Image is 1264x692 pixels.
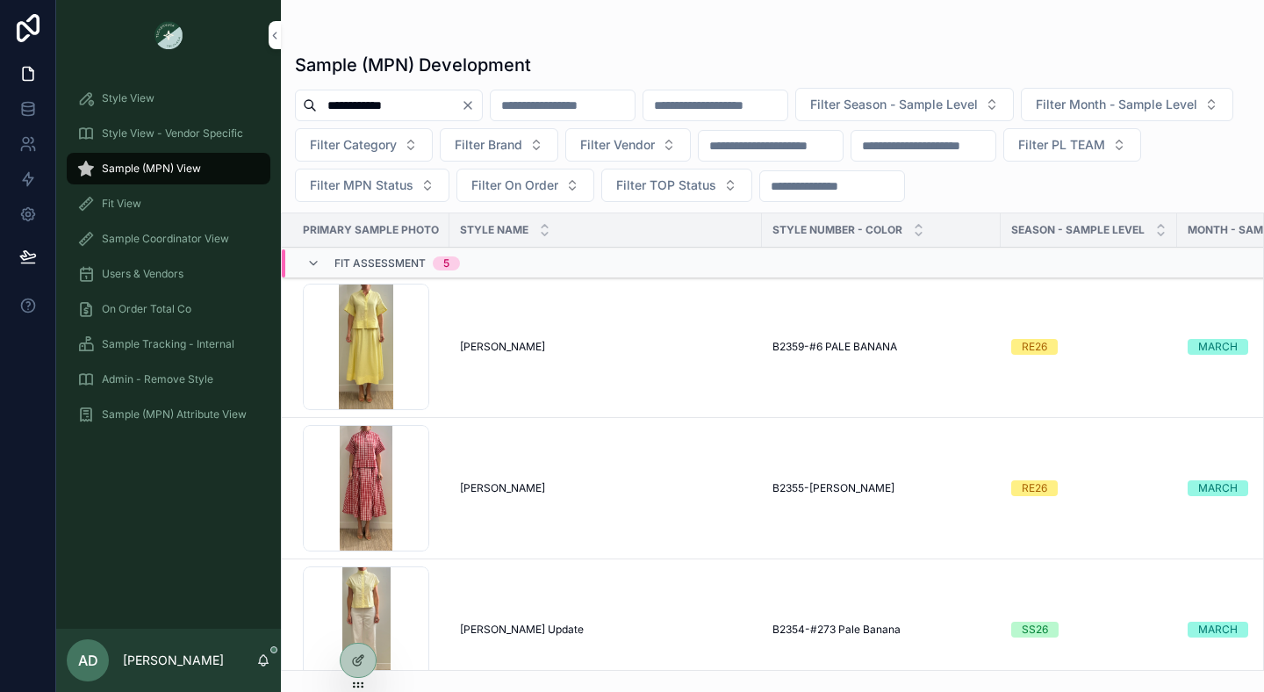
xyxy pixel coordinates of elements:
span: B2359-#6 PALE BANANA [772,340,897,354]
a: Sample Tracking - Internal [67,328,270,360]
a: SS26 [1011,622,1167,638]
button: Select Button [1003,128,1141,162]
span: B2355-[PERSON_NAME] [772,481,894,495]
div: SS26 [1022,622,1048,638]
div: 5 [443,256,449,270]
div: MARCH [1198,622,1238,638]
span: Filter On Order [471,177,558,194]
button: Select Button [1021,88,1233,121]
span: Filter Month - Sample Level [1036,96,1197,113]
span: Sample Tracking - Internal [102,337,234,351]
button: Select Button [601,169,752,202]
span: [PERSON_NAME] Update [460,623,584,637]
span: B2354-#273 Pale Banana [772,623,901,637]
a: Users & Vendors [67,258,270,290]
button: Select Button [565,128,691,162]
button: Select Button [456,169,594,202]
span: Fit View [102,197,141,211]
span: Filter PL TEAM [1018,136,1105,154]
span: Primary Sample Photo [303,223,439,237]
span: Style View [102,91,154,105]
button: Select Button [795,88,1014,121]
span: Filter Season - Sample Level [810,96,978,113]
span: Fit Assessment [334,256,426,270]
span: Filter TOP Status [616,177,716,194]
a: Sample (MPN) View [67,153,270,184]
a: Sample Coordinator View [67,223,270,255]
div: MARCH [1198,339,1238,355]
button: Select Button [295,128,433,162]
span: [PERSON_NAME] [460,340,545,354]
button: Select Button [295,169,449,202]
a: B2355-[PERSON_NAME] [772,481,990,495]
span: Users & Vendors [102,267,183,281]
span: Admin - Remove Style [102,372,213,386]
span: Sample Coordinator View [102,232,229,246]
div: RE26 [1022,480,1047,496]
button: Select Button [440,128,558,162]
span: Filter Category [310,136,397,154]
span: On Order Total Co [102,302,191,316]
a: RE26 [1011,339,1167,355]
a: [PERSON_NAME] Update [460,623,751,637]
span: Style View - Vendor Specific [102,126,243,141]
a: On Order Total Co [67,293,270,325]
a: Style View - Vendor Specific [67,118,270,149]
a: Admin - Remove Style [67,364,270,395]
span: Filter MPN Status [310,177,413,194]
a: RE26 [1011,480,1167,496]
span: AD [78,650,98,671]
a: Style View [67,83,270,114]
button: Clear [461,98,482,112]
span: Style Name [460,223,528,237]
a: [PERSON_NAME] [460,340,751,354]
div: scrollable content [56,70,281,453]
a: B2359-#6 PALE BANANA [772,340,990,354]
span: Sample (MPN) View [102,162,201,176]
span: Season - Sample Level [1011,223,1145,237]
div: MARCH [1198,480,1238,496]
p: [PERSON_NAME] [123,652,224,669]
span: Filter Vendor [580,136,655,154]
span: [PERSON_NAME] [460,481,545,495]
span: Filter Brand [455,136,522,154]
span: Style Number - Color [772,223,902,237]
div: RE26 [1022,339,1047,355]
a: Fit View [67,188,270,220]
a: B2354-#273 Pale Banana [772,623,990,637]
a: [PERSON_NAME] [460,481,751,495]
h1: Sample (MPN) Development [295,53,531,77]
img: App logo [154,21,183,49]
span: Sample (MPN) Attribute View [102,407,247,422]
a: Sample (MPN) Attribute View [67,399,270,430]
